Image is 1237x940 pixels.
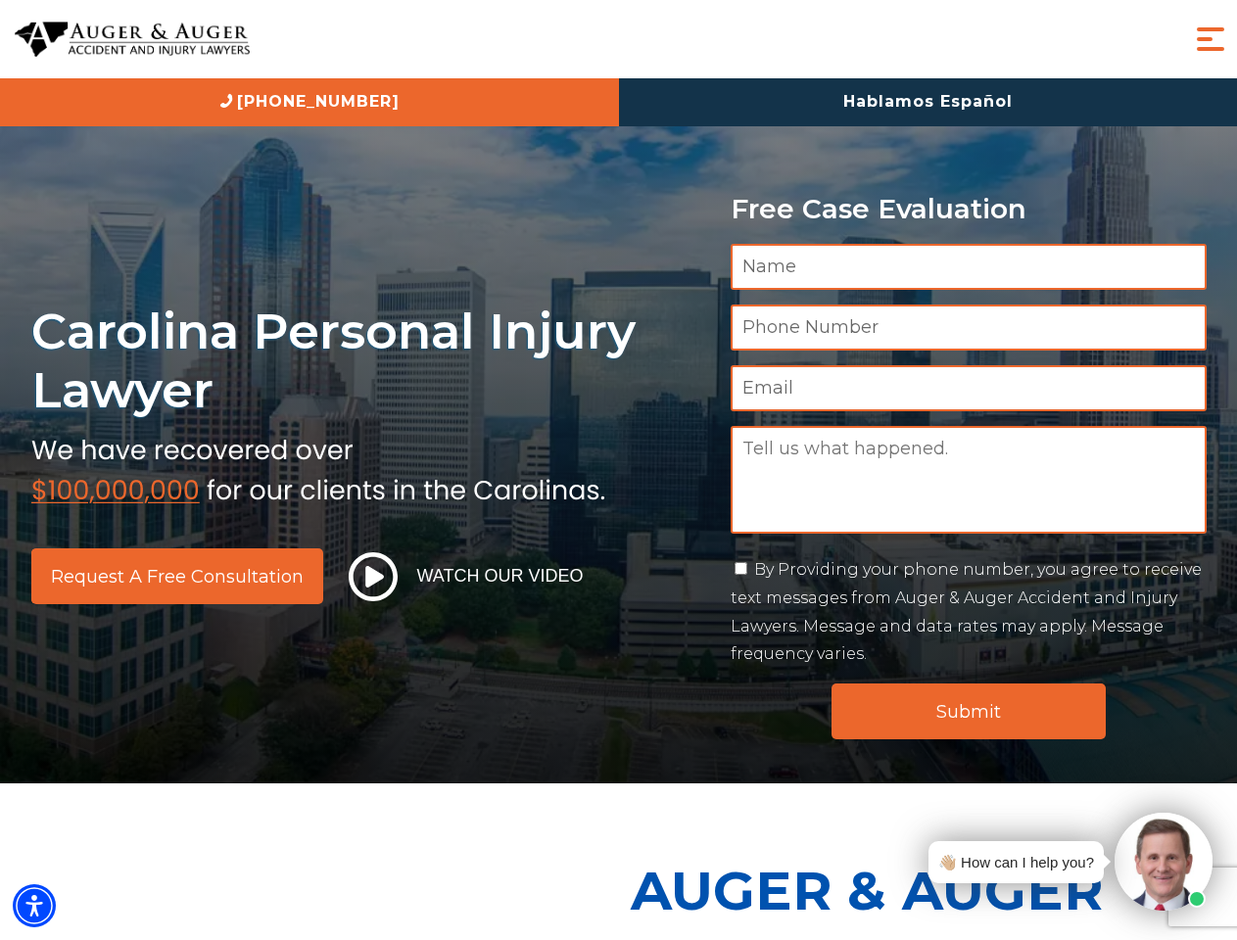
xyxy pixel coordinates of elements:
[1115,813,1213,911] img: Intaker widget Avatar
[343,551,590,602] button: Watch Our Video
[731,244,1207,290] input: Name
[731,194,1207,224] p: Free Case Evaluation
[13,884,56,927] div: Accessibility Menu
[31,430,605,504] img: sub text
[731,560,1202,663] label: By Providing your phone number, you agree to receive text messages from Auger & Auger Accident an...
[31,302,707,420] h1: Carolina Personal Injury Lawyer
[31,548,323,604] a: Request a Free Consultation
[938,849,1094,875] div: 👋🏼 How can I help you?
[731,305,1207,351] input: Phone Number
[832,683,1106,739] input: Submit
[631,842,1226,939] p: Auger & Auger
[1191,20,1230,59] button: Menu
[15,22,250,58] img: Auger & Auger Accident and Injury Lawyers Logo
[731,365,1207,411] input: Email
[51,568,304,586] span: Request a Free Consultation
